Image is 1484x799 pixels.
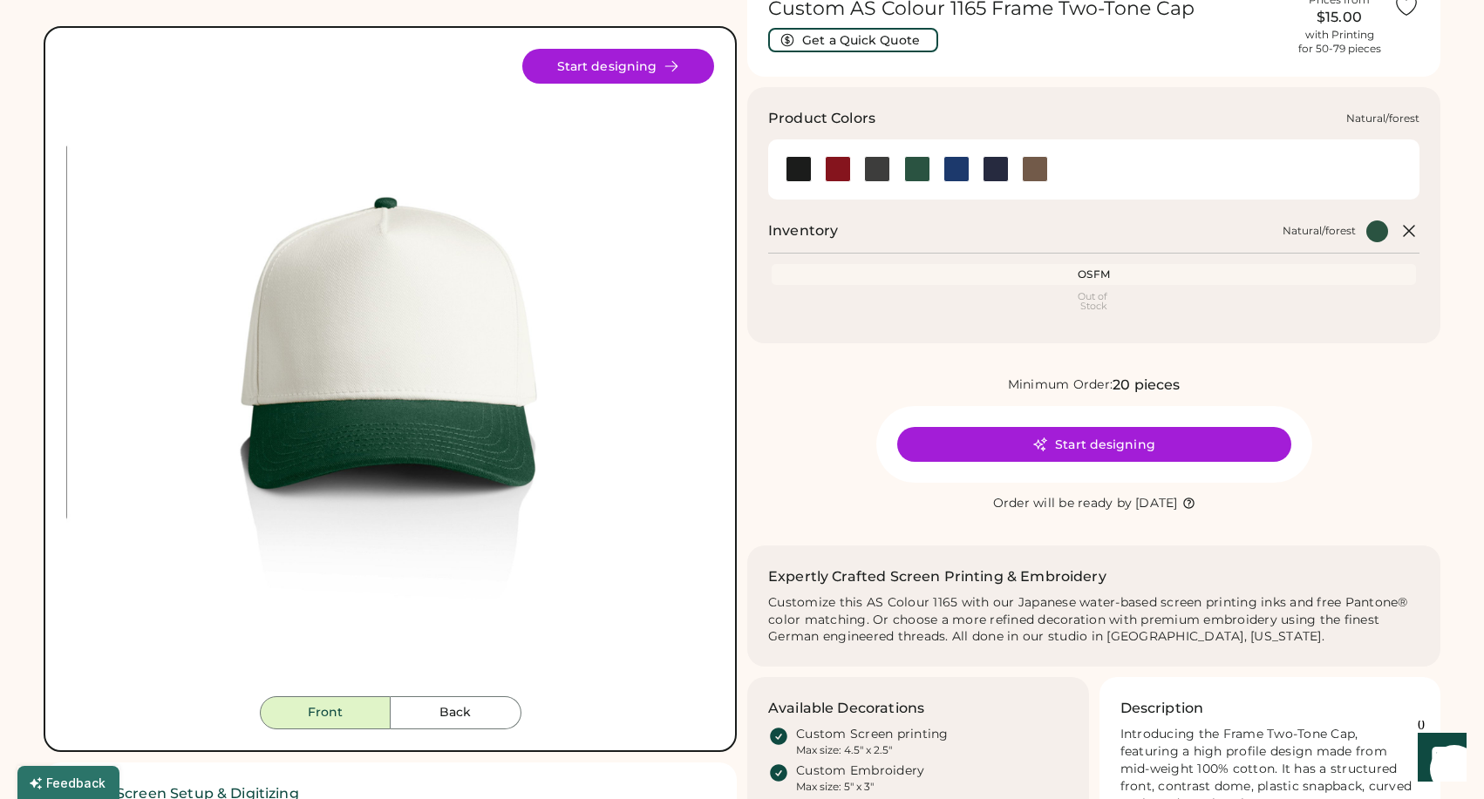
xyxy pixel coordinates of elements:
[1283,224,1356,238] div: Natural/forest
[66,49,714,696] div: 1165 Style Image
[768,594,1419,647] div: Customize this AS Colour 1165 with our Japanese water-based screen printing inks and free Pantone...
[768,566,1106,587] h2: Expertly Crafted Screen Printing & Embroidery
[775,292,1413,311] div: Out of Stock
[1401,721,1476,796] iframe: Front Chat
[796,743,892,757] div: Max size: 4.5" x 2.5"
[1135,495,1178,512] div: [DATE]
[775,267,1413,281] div: OSFM
[768,220,838,241] h2: Inventory
[1008,376,1113,394] div: Minimum Order:
[796,726,949,743] div: Custom Screen printing
[768,28,938,52] button: Get a Quick Quote
[796,780,874,794] div: Max size: 5" x 3"
[260,696,391,729] button: Front
[897,427,1291,462] button: Start designing
[522,49,714,84] button: Start designing
[768,108,875,129] h3: Product Colors
[1346,112,1419,125] div: Natural/forest
[768,698,924,719] h3: Available Decorations
[796,762,924,780] div: Custom Embroidery
[993,495,1133,512] div: Order will be ready by
[1120,698,1204,719] h3: Description
[1296,7,1383,28] div: $15.00
[1113,375,1180,396] div: 20 pieces
[391,696,521,729] button: Back
[66,49,714,696] img: 1165 - Natural/forest Front Image
[1298,28,1381,56] div: with Printing for 50-79 pieces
